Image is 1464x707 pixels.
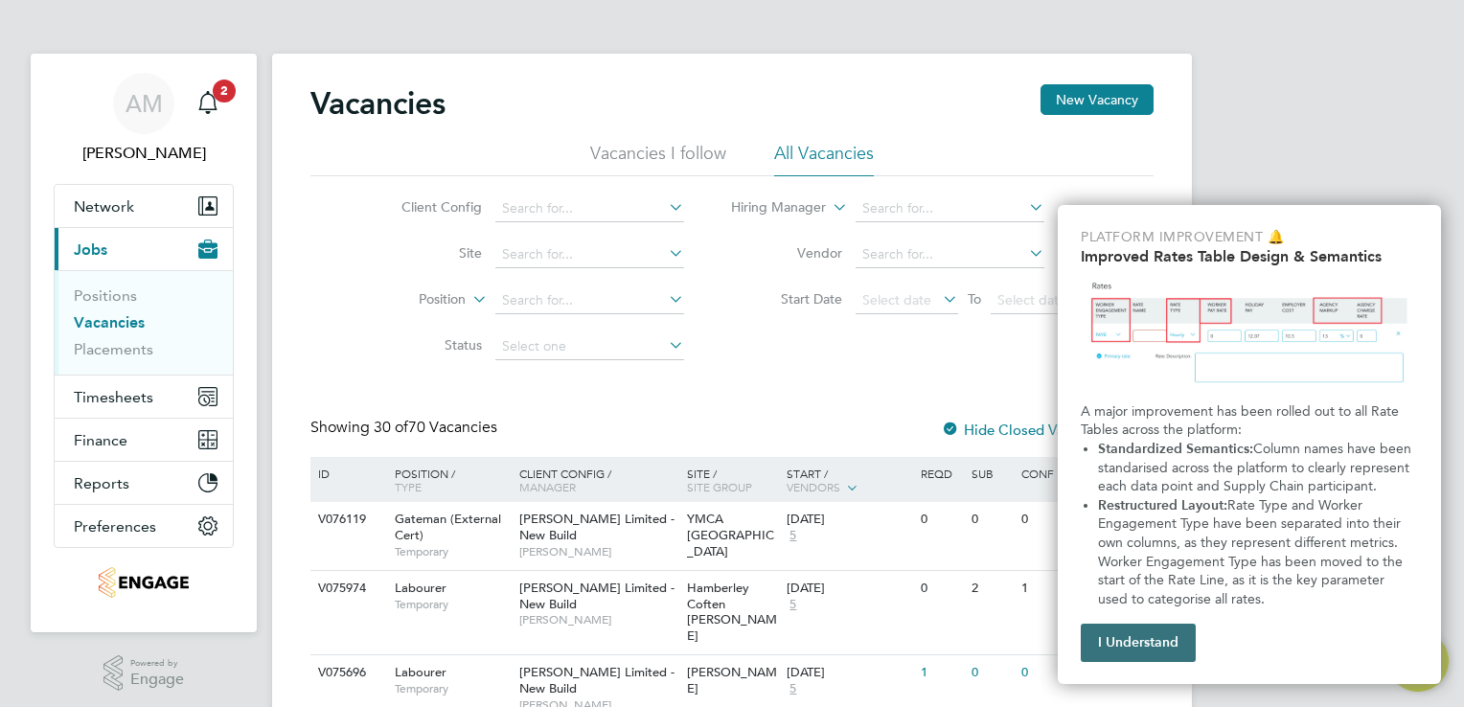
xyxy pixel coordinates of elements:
div: ID [313,457,380,490]
input: Search for... [856,241,1044,268]
button: New Vacancy [1041,84,1154,115]
label: Client Config [372,198,482,216]
input: Search for... [495,241,684,268]
img: thornbaker-logo-retina.png [99,567,188,598]
span: 5 [787,681,799,697]
label: Start Date [732,290,842,308]
strong: Restructured Layout: [1098,497,1227,513]
div: V075696 [313,655,380,691]
span: To [962,286,987,311]
span: 30 of [374,418,408,437]
span: [PERSON_NAME] Limited - New Build [519,664,675,696]
a: Vacancies [74,313,145,331]
span: Temporary [395,544,510,559]
div: Reqd [916,457,966,490]
span: [PERSON_NAME] [519,612,677,627]
div: [DATE] [787,512,911,528]
a: Positions [74,286,137,305]
span: [PERSON_NAME] [519,544,677,559]
span: 70 Vacancies [374,418,497,437]
img: Updated Rates Table Design & Semantics [1081,273,1418,395]
span: Select date [862,291,931,308]
span: Hamberley Coften [PERSON_NAME] [687,580,777,645]
span: Column names have been standarised across the platform to clearly represent each data point and S... [1098,441,1415,494]
span: Temporary [395,681,510,696]
div: 0 [916,571,966,606]
input: Search for... [495,287,684,314]
span: Type [395,479,422,494]
span: Labourer [395,580,446,596]
div: 0 [967,502,1017,537]
span: Engage [130,672,184,688]
span: [PERSON_NAME] Limited - New Build [519,511,675,543]
div: 1 [916,655,966,691]
div: [DATE] [787,581,911,597]
strong: Standardized Semantics: [1098,441,1253,457]
div: Client Config / [515,457,682,503]
a: Go to account details [54,73,234,165]
div: V076119 [313,502,380,537]
span: 2 [213,80,236,103]
span: Manager [519,479,576,494]
div: V075974 [313,571,380,606]
span: [PERSON_NAME] Limited - New Build [519,580,675,612]
p: Platform Improvement 🔔 [1081,228,1418,247]
span: YMCA [GEOGRAPHIC_DATA] [687,511,774,559]
span: Vendors [787,479,840,494]
label: Hide Closed Vacancies [941,421,1111,439]
label: Vendor [732,244,842,262]
label: Status [372,336,482,353]
div: 1 [1017,571,1066,606]
div: Site / [682,457,783,503]
span: Temporary [395,597,510,612]
nav: Main navigation [31,54,257,632]
input: Search for... [856,195,1044,222]
h2: Improved Rates Table Design & Semantics [1081,247,1418,265]
span: Finance [74,431,127,449]
div: Improved Rate Table Semantics [1058,205,1441,684]
li: All Vacancies [774,142,874,176]
div: Start / [782,457,916,505]
span: Jobs [74,240,107,259]
span: Site Group [687,479,752,494]
a: Go to home page [54,567,234,598]
div: 0 [967,655,1017,691]
a: Placements [74,340,153,358]
div: [DATE] [787,665,911,681]
span: Preferences [74,517,156,536]
span: Rate Type and Worker Engagement Type have been separated into their own columns, as they represen... [1098,497,1407,607]
div: Showing [310,418,501,438]
span: Labourer [395,664,446,680]
span: Reports [74,474,129,492]
div: 0 [916,502,966,537]
input: Select one [495,333,684,360]
span: Select date [997,291,1066,308]
div: 0 [1017,655,1066,691]
button: I Understand [1081,624,1196,662]
li: Vacancies I follow [590,142,726,176]
span: AM [126,91,163,116]
label: Position [355,290,466,309]
input: Search for... [495,195,684,222]
span: 5 [787,597,799,613]
label: Hiring Manager [716,198,826,217]
div: Position / [380,457,515,503]
span: Gateman (External Cert) [395,511,501,543]
h2: Vacancies [310,84,446,123]
label: Site [372,244,482,262]
div: 2 [967,571,1017,606]
div: Conf [1017,457,1066,490]
span: 5 [787,528,799,544]
span: Powered by [130,655,184,672]
span: Network [74,197,134,216]
span: [PERSON_NAME] [687,664,777,696]
div: Sub [967,457,1017,490]
span: Amanda Miller [54,142,234,165]
div: 0 [1017,502,1066,537]
p: A major improvement has been rolled out to all Rate Tables across the platform: [1081,402,1418,440]
span: Timesheets [74,388,153,406]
